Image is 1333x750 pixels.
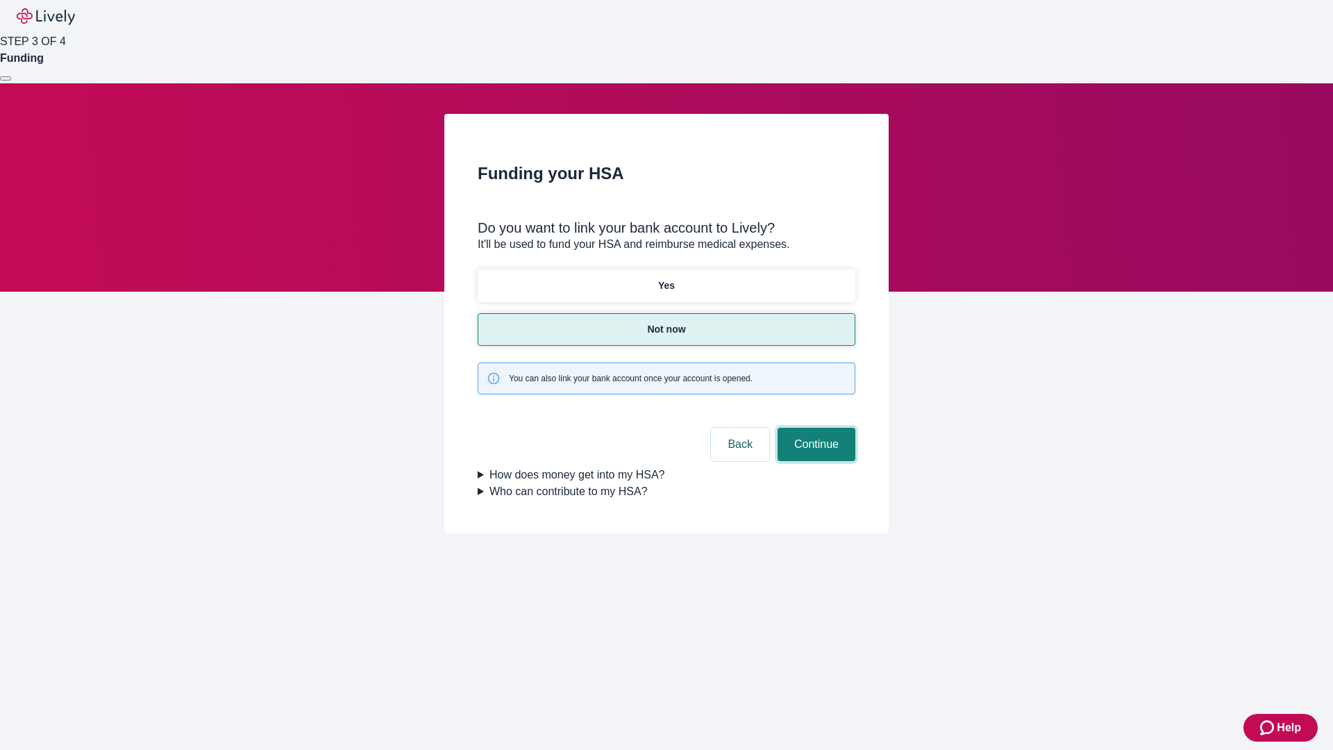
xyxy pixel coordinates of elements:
summary: Who can contribute to my HSA? [478,483,855,500]
img: Lively [17,8,75,25]
span: Help [1277,719,1301,736]
button: Zendesk support iconHelp [1243,714,1318,742]
button: Yes [478,269,855,302]
p: Not now [647,322,685,337]
button: Back [711,428,769,461]
button: Not now [478,313,855,346]
h2: Funding your HSA [478,161,855,186]
span: You can also link your bank account once your account is opened. [509,372,753,385]
svg: Zendesk support icon [1260,719,1277,736]
button: Continue [778,428,855,461]
p: Yes [658,278,675,293]
p: It'll be used to fund your HSA and reimburse medical expenses. [478,236,855,253]
div: Do you want to link your bank account to Lively? [478,219,855,236]
summary: How does money get into my HSA? [478,467,855,483]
